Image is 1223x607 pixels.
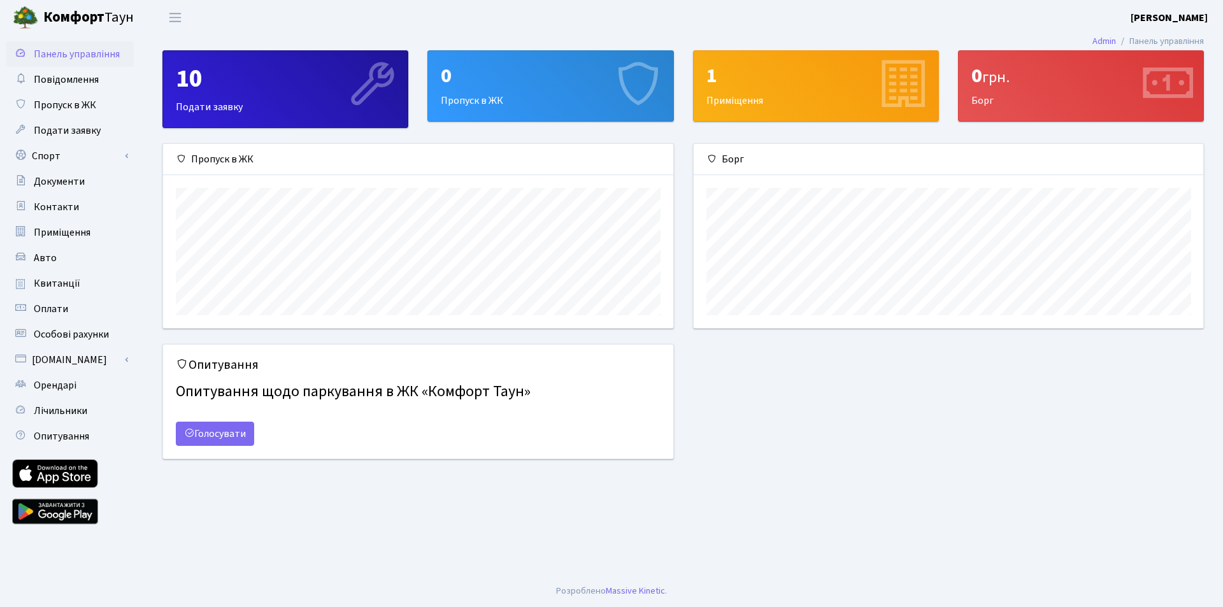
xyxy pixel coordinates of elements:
[1131,10,1208,25] a: [PERSON_NAME]
[163,51,408,127] div: Подати заявку
[34,429,89,443] span: Опитування
[982,66,1010,89] span: грн.
[176,357,661,373] h5: Опитування
[6,398,134,424] a: Лічильники
[34,251,57,265] span: Авто
[959,51,1203,121] div: Борг
[6,322,134,347] a: Особові рахунки
[34,200,79,214] span: Контакти
[34,225,90,239] span: Приміщення
[6,373,134,398] a: Орендарі
[6,92,134,118] a: Пропуск в ЖК
[162,50,408,128] a: 10Подати заявку
[6,169,134,194] a: Документи
[43,7,104,27] b: Комфорт
[13,5,38,31] img: logo.png
[6,347,134,373] a: [DOMAIN_NAME]
[6,143,134,169] a: Спорт
[6,220,134,245] a: Приміщення
[34,327,109,341] span: Особові рахунки
[1092,34,1116,48] a: Admin
[556,584,667,598] div: .
[176,64,395,94] div: 10
[1116,34,1204,48] li: Панель управління
[34,124,101,138] span: Подати заявку
[176,378,661,406] h4: Опитування щодо паркування в ЖК «Комфорт Таун»
[34,73,99,87] span: Повідомлення
[1131,11,1208,25] b: [PERSON_NAME]
[606,584,665,597] a: Massive Kinetic
[6,41,134,67] a: Панель управління
[706,64,926,88] div: 1
[428,51,673,121] div: Пропуск в ЖК
[6,245,134,271] a: Авто
[34,47,120,61] span: Панель управління
[6,194,134,220] a: Контакти
[6,67,134,92] a: Повідомлення
[6,271,134,296] a: Квитанції
[176,422,254,446] a: Голосувати
[34,98,96,112] span: Пропуск в ЖК
[693,50,939,122] a: 1Приміщення
[34,175,85,189] span: Документи
[694,144,1204,175] div: Борг
[441,64,660,88] div: 0
[159,7,191,28] button: Переключити навігацію
[6,296,134,322] a: Оплати
[34,404,87,418] span: Лічильники
[6,424,134,449] a: Опитування
[34,276,80,290] span: Квитанції
[1073,28,1223,55] nav: breadcrumb
[556,584,606,597] a: Розроблено
[163,144,673,175] div: Пропуск в ЖК
[694,51,938,121] div: Приміщення
[6,118,134,143] a: Подати заявку
[971,64,1191,88] div: 0
[427,50,673,122] a: 0Пропуск в ЖК
[43,7,134,29] span: Таун
[34,302,68,316] span: Оплати
[34,378,76,392] span: Орендарі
